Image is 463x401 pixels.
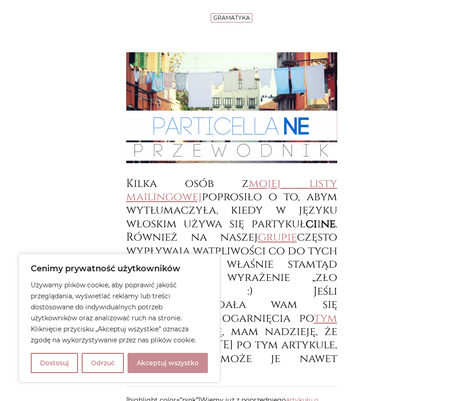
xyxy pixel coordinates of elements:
h3: Kilka osób z poprosiło o to, abym wytłumaczyła, kiedy w języku włoskim używa się partykuł i . Rów... [126,177,337,379]
strong: ne [321,216,335,231]
button: Dostosuj [31,353,78,373]
p: Używamy plików cookie, aby poprawić jakość przeglądania, wyświetlać reklamy lub treści dostosowan... [31,280,208,346]
a: grupie [258,230,297,245]
p: Cenimy prywatność użytkowników [31,263,208,274]
strong: ci [306,216,317,231]
a: mojej listy mailingowej [126,176,337,204]
a: Gramatyka [213,14,250,21]
button: Odrzuć [82,353,124,373]
button: Akceptuj wszystko [128,353,208,373]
